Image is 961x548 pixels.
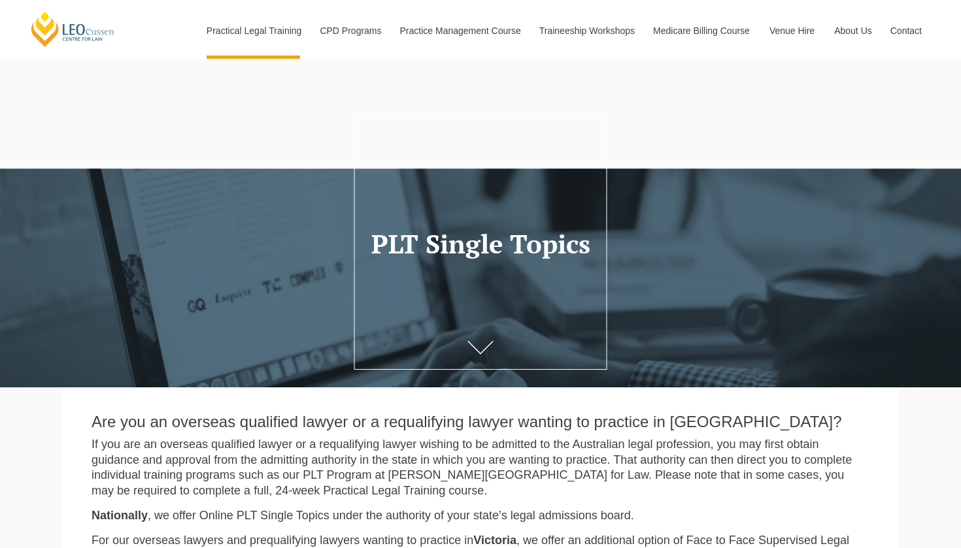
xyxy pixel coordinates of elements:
h2: Are you an overseas qualified lawyer or a requalifying lawyer wanting to practice in [GEOGRAPHIC_... [92,413,869,430]
strong: Nationally [92,509,148,522]
h1: PLT Single Topics [365,229,596,258]
a: Contact [881,3,932,59]
a: CPD Programs [310,3,390,59]
a: Venue Hire [760,3,824,59]
a: Medicare Billing Course [643,3,760,59]
a: [PERSON_NAME] Centre for Law [29,10,116,48]
p: , we offer Online PLT Single Topics under the authority of your state’s legal admissions board. [92,508,869,523]
a: Practice Management Course [390,3,530,59]
a: Practical Legal Training [197,3,311,59]
strong: Victoria [473,534,516,547]
p: If you are an overseas qualified lawyer or a requalifying lawyer wishing to be admitted to the Au... [92,437,869,498]
a: Traineeship Workshops [530,3,643,59]
a: About Us [824,3,881,59]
